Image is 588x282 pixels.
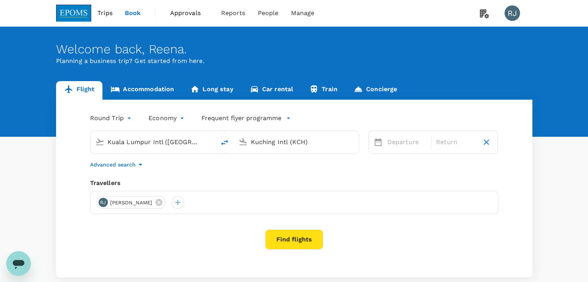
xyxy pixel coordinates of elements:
div: RJ [504,5,520,21]
button: Find flights [265,229,323,250]
a: Flight [56,81,103,100]
a: Long stay [182,81,241,100]
span: Manage [291,8,314,18]
span: Approvals [170,8,209,18]
div: RJ[PERSON_NAME] [97,196,166,209]
a: Car rental [242,81,302,100]
a: Concierge [346,81,405,100]
button: Advanced search [90,160,145,169]
img: EPOMS SDN BHD [56,5,92,22]
div: Travellers [90,178,498,188]
div: Round Trip [90,112,133,124]
button: Open [353,141,355,143]
span: [PERSON_NAME] [106,199,157,207]
span: Book [125,8,141,18]
p: Advanced search [90,161,136,168]
a: Accommodation [102,81,182,100]
button: Frequent flyer programme [201,114,291,123]
p: Return [436,138,475,147]
iframe: Button to launch messaging window [6,251,31,276]
div: RJ [99,198,108,207]
input: Depart from [107,136,199,148]
span: Reports [221,8,245,18]
div: Economy [148,112,186,124]
span: Trips [97,8,112,18]
input: Going to [251,136,343,148]
span: People [258,8,279,18]
p: Frequent flyer programme [201,114,281,123]
a: Train [301,81,346,100]
button: delete [215,133,234,152]
p: Departure [387,138,426,147]
div: Welcome back , Reena . [56,42,532,56]
button: Open [210,141,211,143]
p: Planning a business trip? Get started from here. [56,56,532,66]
